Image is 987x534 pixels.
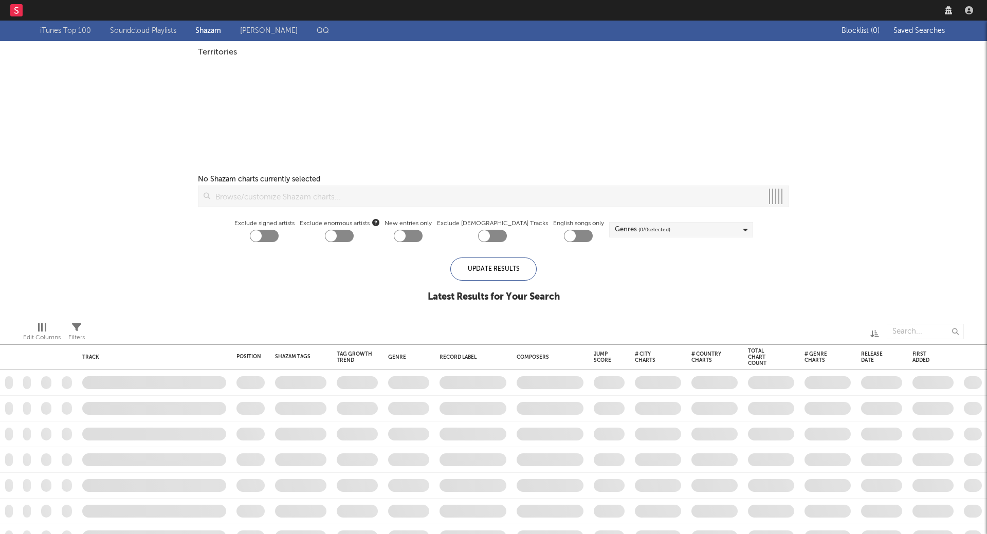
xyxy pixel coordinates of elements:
div: Record Label [440,354,501,360]
a: [PERSON_NAME] [240,25,298,37]
label: New entries only [385,217,432,230]
div: Edit Columns [23,319,61,348]
div: Release Date [861,351,887,363]
label: Exclude [DEMOGRAPHIC_DATA] Tracks [437,217,548,230]
div: Genres [615,224,670,236]
div: Total Chart Count [748,348,779,366]
input: Search... [887,324,964,339]
div: # City Charts [635,351,666,363]
div: Shazam Tags [275,354,311,360]
button: Saved Searches [890,27,947,35]
div: Filters [68,332,85,344]
div: Latest Results for Your Search [428,291,560,303]
button: Exclude enormous artists [372,217,379,227]
a: Soundcloud Playlists [110,25,176,37]
div: # Genre Charts [805,351,835,363]
div: Jump Score [594,351,611,363]
a: iTunes Top 100 [40,25,91,37]
div: Edit Columns [23,332,61,344]
div: Territories [198,46,789,59]
label: Exclude signed artists [234,217,295,230]
div: Filters [68,319,85,348]
a: QQ [317,25,329,37]
div: Position [236,354,261,360]
input: Browse/customize Shazam charts... [210,186,763,207]
div: Tag Growth Trend [337,351,373,363]
div: Update Results [450,257,537,281]
div: Track [82,354,221,360]
span: Exclude enormous artists [300,217,379,230]
div: First Added [912,351,938,363]
span: ( 0 ) [871,27,880,34]
span: Blocklist [842,27,880,34]
div: # Country Charts [691,351,722,363]
div: No Shazam charts currently selected [198,173,320,186]
span: ( 0 / 0 selected) [638,224,670,236]
div: Genre [388,354,424,360]
span: Saved Searches [893,27,947,34]
label: English songs only [553,217,604,230]
div: Composers [517,354,578,360]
